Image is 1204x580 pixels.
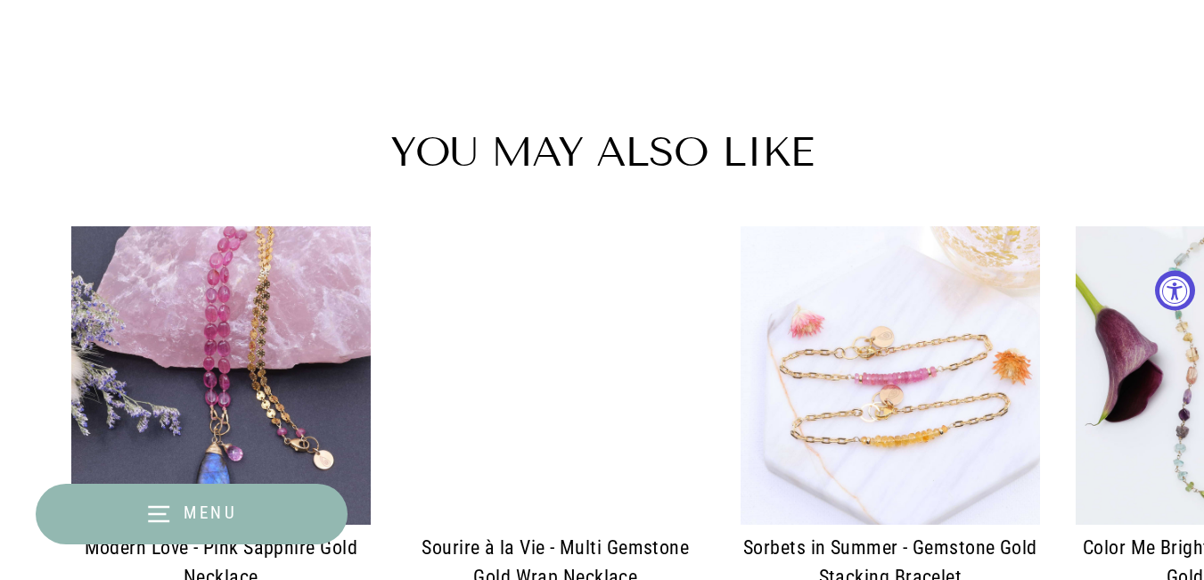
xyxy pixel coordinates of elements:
button: Accessibility Widget, click to open [1155,270,1195,310]
span: Menu [184,502,238,523]
img: Sorbets in Summer - Gemstone Gold Stacking Bracelet main image | Breathe Autumn Rain Artisan Jewelry [741,226,1040,526]
button: Menu [36,484,348,544]
h2: You may also like [59,132,1146,173]
img: Modern Love - Pink Sapphire Gold Necklace main image | Breathe Autumn Rain Artisan Jewelry [71,226,371,526]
